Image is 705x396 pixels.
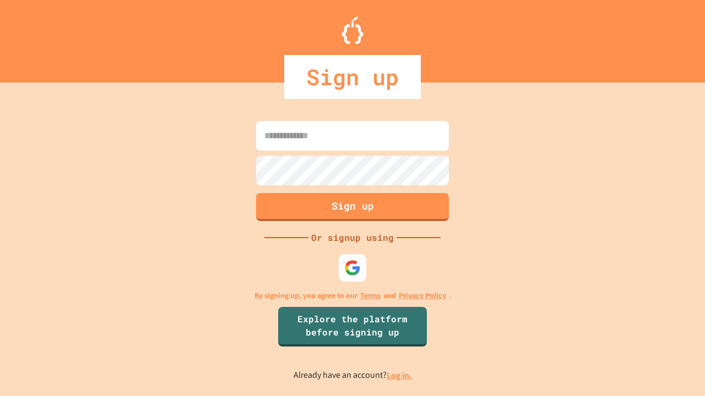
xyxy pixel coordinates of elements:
[387,370,412,381] a: Log in.
[256,193,449,221] button: Sign up
[254,290,451,301] p: By signing up, you agree to our and .
[284,55,421,99] div: Sign up
[399,290,446,301] a: Privacy Policy
[360,290,381,301] a: Terms
[341,16,364,44] img: Logo.svg
[278,307,427,346] a: Explore the platform before signing up
[294,369,412,382] p: Already have an account?
[344,260,361,276] img: google-icon.svg
[308,231,397,244] div: Or signup using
